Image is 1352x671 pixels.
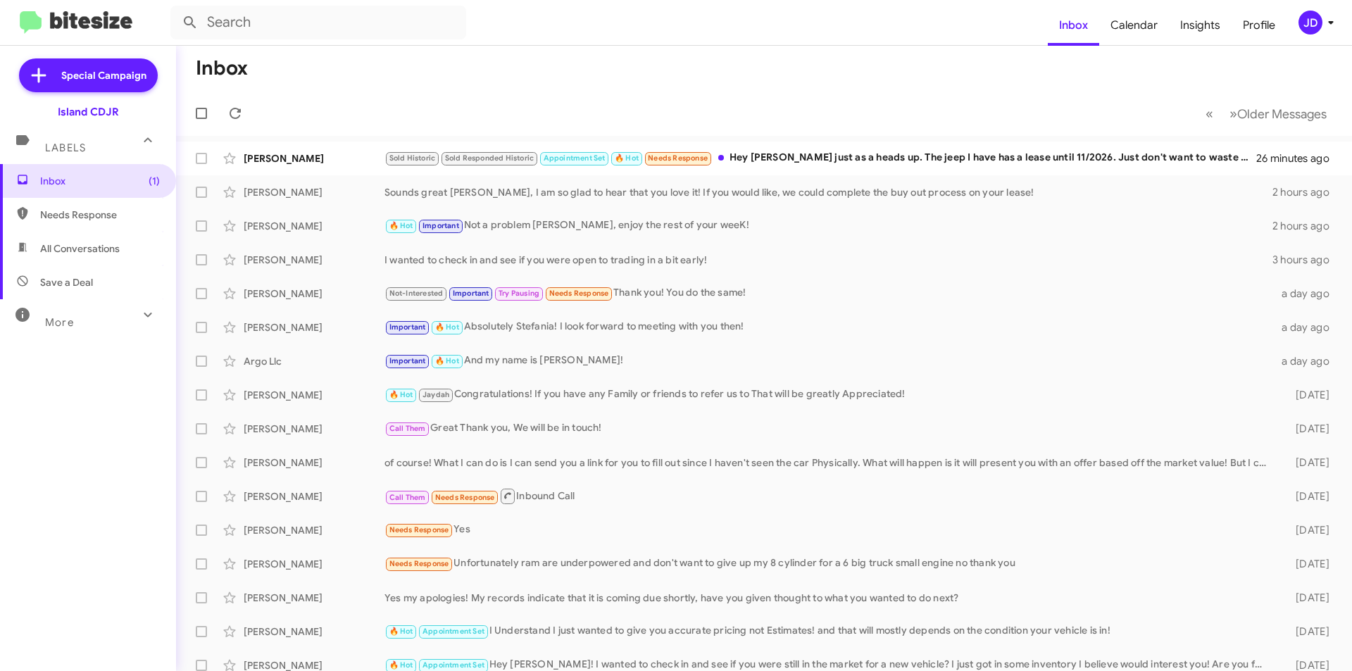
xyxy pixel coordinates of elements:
a: Profile [1232,5,1287,46]
div: I Understand I just wanted to give you accurate pricing not Estimates! and that will mostly depen... [384,623,1273,639]
h1: Inbox [196,57,248,80]
div: 3 hours ago [1272,253,1341,267]
div: Yes my apologies! My records indicate that it is coming due shortly, have you given thought to wh... [384,591,1273,605]
div: a day ago [1273,320,1341,334]
div: [PERSON_NAME] [244,219,384,233]
div: [DATE] [1273,591,1341,605]
input: Search [170,6,466,39]
div: [PERSON_NAME] [244,151,384,165]
div: Argo Llc [244,354,384,368]
div: 2 hours ago [1272,219,1341,233]
nav: Page navigation example [1198,99,1335,128]
span: Needs Response [549,289,609,298]
span: Call Them [389,493,426,502]
div: a day ago [1273,354,1341,368]
div: Absolutely Stefania! I look forward to meeting with you then! [384,319,1273,335]
span: 🔥 Hot [435,356,459,365]
div: Thank you! You do the same! [384,285,1273,301]
div: of course! What I can do is I can send you a link for you to fill out since I haven't seen the ca... [384,456,1273,470]
div: [PERSON_NAME] [244,185,384,199]
span: Special Campaign [61,68,146,82]
span: Appointment Set [544,153,606,163]
span: Inbox [40,174,160,188]
div: Sounds great [PERSON_NAME], I am so glad to hear that you love it! If you would like, we could co... [384,185,1272,199]
a: Inbox [1048,5,1099,46]
span: Call Them [389,424,426,433]
div: I wanted to check in and see if you were open to trading in a bit early! [384,253,1272,267]
span: 🔥 Hot [389,627,413,636]
span: Older Messages [1237,106,1327,122]
div: [PERSON_NAME] [244,456,384,470]
a: Calendar [1099,5,1169,46]
a: Insights [1169,5,1232,46]
span: (1) [149,174,160,188]
div: 2 hours ago [1272,185,1341,199]
div: a day ago [1273,287,1341,301]
div: Hey [PERSON_NAME] just as a heads up. The jeep I have has a lease until 11/2026. Just don't want ... [384,150,1256,166]
span: « [1206,105,1213,123]
span: Not-Interested [389,289,444,298]
button: JD [1287,11,1337,35]
span: Save a Deal [40,275,93,289]
span: 🔥 Hot [389,660,413,670]
span: More [45,316,74,329]
span: Try Pausing [499,289,539,298]
div: [PERSON_NAME] [244,489,384,503]
a: Special Campaign [19,58,158,92]
div: Yes [384,522,1273,538]
span: Appointment Set [423,660,484,670]
div: [DATE] [1273,456,1341,470]
div: Island CDJR [58,105,119,119]
span: 🔥 Hot [435,322,459,332]
div: And my name is [PERSON_NAME]! [384,353,1273,369]
div: Congratulations! If you have any Family or friends to refer us to That will be greatly Appreciated! [384,387,1273,403]
span: Important [423,221,459,230]
span: Needs Response [40,208,160,222]
span: Sold Responded Historic [445,153,534,163]
div: Not a problem [PERSON_NAME], enjoy the rest of your weeK! [384,218,1272,234]
div: Unfortunately ram are underpowered and don't want to give up my 8 cylinder for a 6 big truck smal... [384,556,1273,572]
div: Great Thank you, We will be in touch! [384,420,1273,437]
div: [PERSON_NAME] [244,625,384,639]
div: [PERSON_NAME] [244,388,384,402]
span: All Conversations [40,242,120,256]
div: JD [1298,11,1322,35]
div: [PERSON_NAME] [244,253,384,267]
span: » [1229,105,1237,123]
div: [DATE] [1273,489,1341,503]
div: [DATE] [1273,388,1341,402]
button: Previous [1197,99,1222,128]
span: Labels [45,142,86,154]
div: [DATE] [1273,422,1341,436]
div: 26 minutes ago [1256,151,1341,165]
span: Important [453,289,489,298]
span: Appointment Set [423,627,484,636]
div: [PERSON_NAME] [244,557,384,571]
span: 🔥 Hot [389,390,413,399]
span: Needs Response [648,153,708,163]
div: [PERSON_NAME] [244,422,384,436]
div: [DATE] [1273,557,1341,571]
span: Needs Response [389,525,449,534]
span: Jaydah [423,390,449,399]
span: Needs Response [435,493,495,502]
button: Next [1221,99,1335,128]
div: [PERSON_NAME] [244,320,384,334]
span: Sold Historic [389,153,436,163]
div: [PERSON_NAME] [244,591,384,605]
div: [PERSON_NAME] [244,287,384,301]
span: 🔥 Hot [389,221,413,230]
span: Important [389,356,426,365]
div: [DATE] [1273,523,1341,537]
span: Needs Response [389,559,449,568]
span: Important [389,322,426,332]
div: [DATE] [1273,625,1341,639]
div: Inbound Call [384,487,1273,505]
div: [PERSON_NAME] [244,523,384,537]
span: 🔥 Hot [615,153,639,163]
